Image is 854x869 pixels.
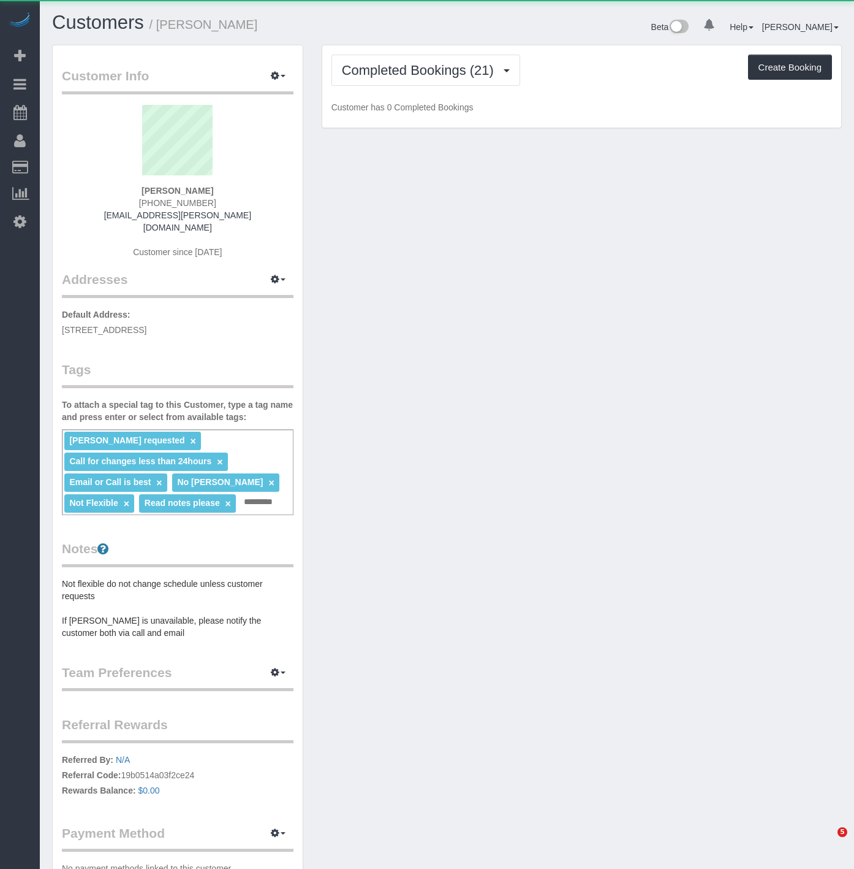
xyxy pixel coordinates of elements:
[62,716,293,743] legend: Referral Rewards
[62,754,113,766] label: Referred By:
[62,754,293,800] p: 19b0514a03f2ce24
[62,824,293,852] legend: Payment Method
[651,22,689,32] a: Beta
[62,67,293,94] legend: Customer Info
[62,325,146,335] span: [STREET_ADDRESS]
[268,478,274,488] a: ×
[156,478,162,488] a: ×
[62,769,121,781] label: Referral Code:
[62,784,136,797] label: Rewards Balance:
[142,186,213,196] strong: [PERSON_NAME]
[331,101,832,113] p: Customer has 0 Completed Bookings
[177,477,263,487] span: No [PERSON_NAME]
[837,827,847,837] span: 5
[225,499,231,509] a: ×
[62,399,293,423] label: To attach a special tag to this Customer, type a tag name and press enter or select from availabl...
[124,499,129,509] a: ×
[342,63,500,78] span: Completed Bookings (21)
[69,435,184,445] span: [PERSON_NAME] requested
[116,755,130,765] a: N/A
[104,210,251,232] a: [EMAIL_ADDRESS][PERSON_NAME][DOMAIN_NAME]
[668,20,689,36] img: New interface
[62,578,293,639] pre: Not flexible do not change schedule unless customer requests If [PERSON_NAME] is unavailable, ple...
[52,12,144,33] a: Customers
[7,12,32,29] img: Automaid Logo
[149,18,258,31] small: / [PERSON_NAME]
[730,22,754,32] a: Help
[69,498,118,508] span: Not Flexible
[138,786,160,795] a: $0.00
[69,477,151,487] span: Email or Call is best
[762,22,839,32] a: [PERSON_NAME]
[62,308,130,321] label: Default Address:
[812,827,842,857] iframe: Intercom live chat
[133,247,222,257] span: Customer since [DATE]
[145,498,220,508] span: Read notes please
[69,456,211,466] span: Call for changes less than 24hours
[191,436,196,446] a: ×
[748,55,832,80] button: Create Booking
[217,457,222,467] a: ×
[62,361,293,388] legend: Tags
[62,664,293,691] legend: Team Preferences
[139,198,216,208] span: [PHONE_NUMBER]
[62,540,293,567] legend: Notes
[331,55,520,86] button: Completed Bookings (21)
